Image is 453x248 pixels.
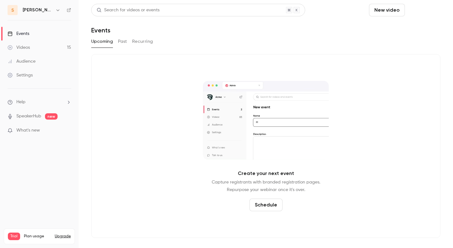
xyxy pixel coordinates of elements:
[16,99,25,105] span: Help
[91,26,110,34] h1: Events
[91,37,113,47] button: Upcoming
[8,31,29,37] div: Events
[238,170,294,177] p: Create your next event
[249,199,282,211] button: Schedule
[407,4,440,16] button: Schedule
[8,233,20,240] span: Trial
[8,44,30,51] div: Videos
[8,72,33,78] div: Settings
[369,4,405,16] button: New video
[24,234,51,239] span: Plan usage
[132,37,153,47] button: Recurring
[118,37,127,47] button: Past
[8,99,71,105] li: help-dropdown-opener
[23,7,53,13] h6: [PERSON_NAME]
[45,113,58,120] span: new
[16,113,41,120] a: SpeakerHub
[97,7,159,14] div: Search for videos or events
[64,128,71,133] iframe: Noticeable Trigger
[16,127,40,134] span: What's new
[55,234,71,239] button: Upgrade
[212,178,320,194] p: Capture registrants with branded registration pages. Repurpose your webinar once it's over.
[8,58,36,65] div: Audience
[11,7,14,14] span: s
